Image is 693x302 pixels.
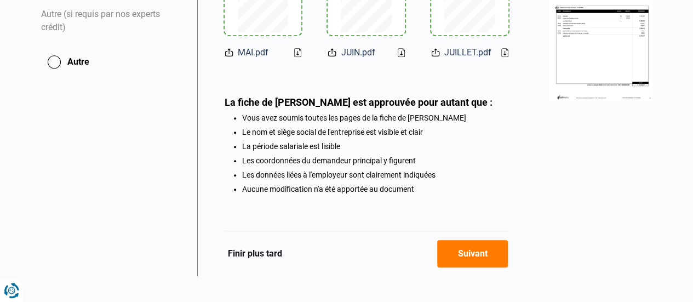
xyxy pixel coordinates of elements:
button: Autre [41,48,184,76]
li: Vous avez soumis toutes les pages de la fiche de [PERSON_NAME] [242,113,508,122]
button: Suivant [437,240,508,267]
span: MAI.pdf [238,46,268,59]
div: La fiche de [PERSON_NAME] est approuvée pour autant que : [225,96,508,108]
a: Download [294,48,301,57]
button: Finir plus tard [225,247,285,261]
li: Les données liées à l'employeur sont clairement indiquées [242,170,508,179]
span: JUIN.pdf [341,46,375,59]
span: JUILLET.pdf [444,46,491,59]
a: Download [398,48,405,57]
a: Download [501,48,508,57]
li: Le nom et siège social de l'entreprise est visible et clair [242,128,508,136]
li: Les coordonnées du demandeur principal y figurent [242,156,508,165]
li: La période salariale est lisible [242,142,508,151]
li: Aucune modification n'a été apportée au document [242,185,508,193]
